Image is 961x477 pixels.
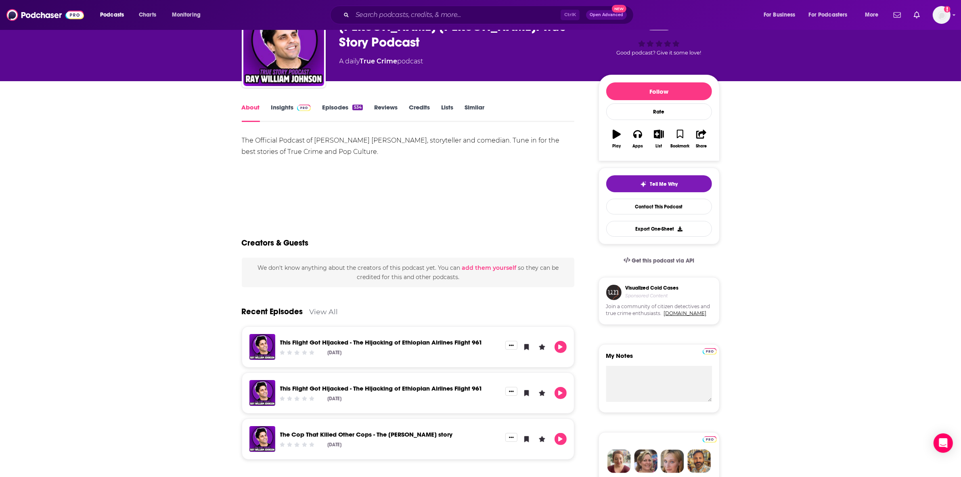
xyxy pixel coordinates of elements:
[100,9,124,21] span: Podcasts
[626,285,679,291] h3: Visualized Cold Cases
[703,347,717,355] a: Pro website
[599,11,720,61] div: 69Good podcast? Give it some love!
[521,433,533,445] button: Bookmark Episode
[555,433,567,445] button: Play
[606,103,712,120] div: Rate
[911,8,923,22] a: Show notifications dropdown
[650,181,678,187] span: Tell Me Why
[360,57,398,65] a: True Crime
[804,8,859,21] button: open menu
[758,8,806,21] button: open menu
[258,264,559,280] span: We don't know anything about the creators of this podcast yet . You can so they can be credited f...
[521,341,533,353] button: Bookmark Episode
[640,181,647,187] img: tell me why sparkle
[670,124,691,153] button: Bookmark
[865,9,879,21] span: More
[627,124,648,153] button: Apps
[327,396,341,401] div: [DATE]
[505,387,517,396] button: Show More Button
[599,277,720,344] a: Visualized Cold CasesSponsored ContentJoin a community of citizen detectives and true crime enthu...
[626,293,679,298] h4: Sponsored Content
[703,435,717,443] a: Pro website
[280,338,483,346] a: This Flight Got Hijacked - The Hijacking of Ethiopian Airlines Flight 961
[374,103,398,122] a: Reviews
[166,8,211,21] button: open menu
[561,10,580,20] span: Ctrl K
[606,175,712,192] button: tell me why sparkleTell Me Why
[242,135,575,158] div: The Official Podcast of [PERSON_NAME] [PERSON_NAME], storyteller and comedian. Tune in for the be...
[764,9,796,21] span: For Business
[462,265,516,271] button: add them yourself
[536,433,548,445] button: Leave a Rating
[617,50,701,56] span: Good podcast? Give it some love!
[134,8,161,21] a: Charts
[409,103,430,122] a: Credits
[586,10,627,20] button: Open AdvancedNew
[691,124,712,153] button: Share
[634,450,657,473] img: Barbara Profile
[606,285,622,300] img: coldCase.18b32719.png
[249,334,275,360] img: This Flight Got Hijacked - The Hijacking of Ethiopian Airlines Flight 961
[327,442,341,448] div: [DATE]
[933,6,951,24] button: Show profile menu
[280,431,453,438] a: The Cop That Killed Other Cops - The Christopher Dorner story
[590,13,623,17] span: Open Advanced
[661,450,684,473] img: Jules Profile
[242,307,303,317] a: Recent Episodes
[278,395,315,401] div: Community Rating: 0 out of 5
[465,103,484,122] a: Similar
[606,352,712,366] label: My Notes
[890,8,904,22] a: Show notifications dropdown
[859,8,889,21] button: open menu
[536,387,548,399] button: Leave a Rating
[278,441,315,448] div: Community Rating: 0 out of 5
[271,103,311,122] a: InsightsPodchaser Pro
[352,8,561,21] input: Search podcasts, credits, & more...
[648,124,669,153] button: List
[933,6,951,24] span: Logged in as EJJackson
[555,341,567,353] button: Play
[278,349,315,355] div: Community Rating: 0 out of 5
[249,426,275,452] img: The Cop That Killed Other Cops - The Christopher Dorner story
[536,341,548,353] button: Leave a Rating
[280,385,483,392] a: This Flight Got Hijacked - The Hijacking of Ethiopian Airlines Flight 961
[172,9,201,21] span: Monitoring
[606,199,712,214] a: Contact This Podcast
[242,103,260,122] a: About
[555,387,567,399] button: Play
[612,5,626,13] span: New
[612,144,621,149] div: Play
[607,450,631,473] img: Sydney Profile
[339,57,423,66] div: A daily podcast
[664,310,707,316] a: [DOMAIN_NAME]
[933,6,951,24] img: User Profile
[310,307,338,316] a: View All
[703,436,717,443] img: Podchaser Pro
[656,144,662,149] div: List
[441,103,453,122] a: Lists
[606,82,712,100] button: Follow
[297,105,311,111] img: Podchaser Pro
[505,341,517,350] button: Show More Button
[632,144,643,149] div: Apps
[322,103,362,122] a: Episodes534
[521,387,533,399] button: Bookmark Episode
[249,380,275,406] img: This Flight Got Hijacked - The Hijacking of Ethiopian Airlines Flight 961
[696,144,707,149] div: Share
[670,144,689,149] div: Bookmark
[944,6,951,13] svg: Add a profile image
[6,7,84,23] img: Podchaser - Follow, Share and Rate Podcasts
[687,450,711,473] img: Jon Profile
[242,238,309,248] h2: Creators & Guests
[617,251,701,271] a: Get this podcast via API
[243,5,324,86] img: Ray William Johnson: True Story Podcast
[606,221,712,237] button: Export One-Sheet
[352,105,362,110] div: 534
[139,9,156,21] span: Charts
[338,6,641,24] div: Search podcasts, credits, & more...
